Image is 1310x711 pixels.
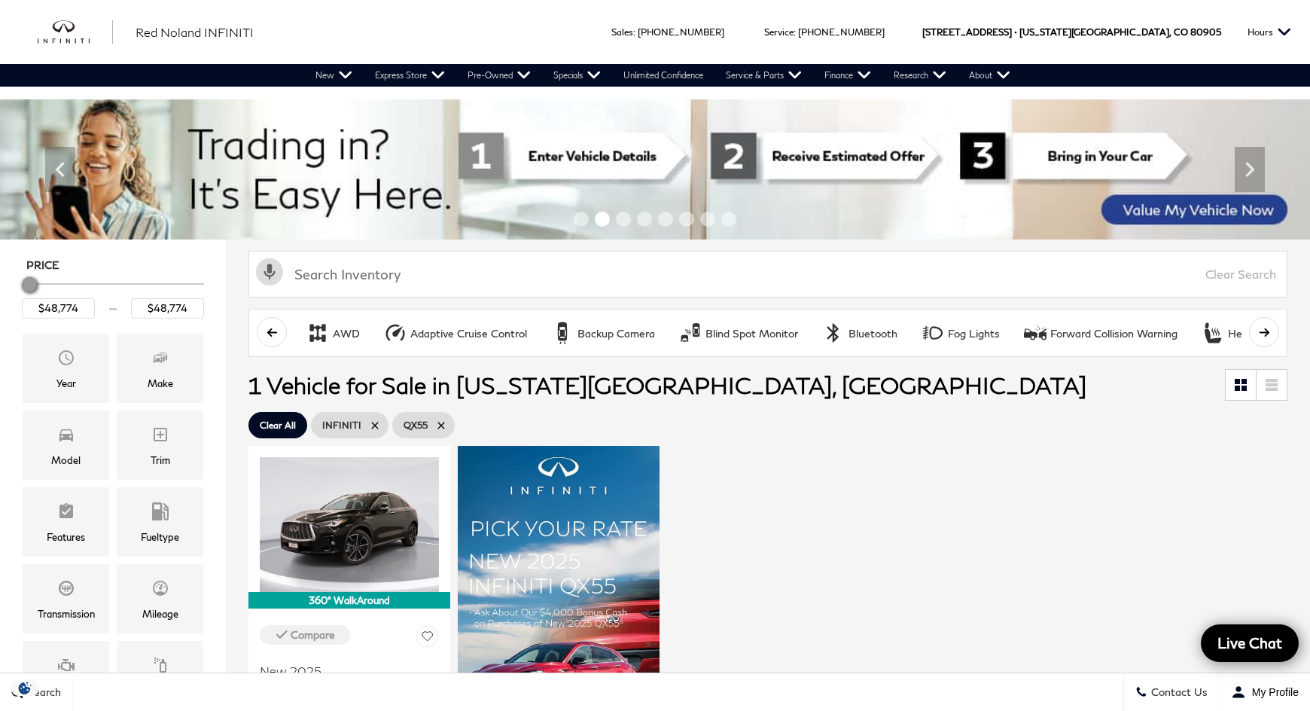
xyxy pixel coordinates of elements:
[1201,624,1299,662] a: Live Chat
[23,334,109,403] div: YearYear
[298,317,368,349] button: AWDAWD
[1220,673,1310,711] button: Open user profile menu
[456,64,542,87] a: Pre-Owned
[57,499,75,529] span: Features
[658,212,673,227] span: Go to slide 5
[260,416,296,435] span: Clear All
[117,410,203,480] div: TrimTrim
[671,317,806,349] button: Blind Spot MonitorBlind Spot Monitor
[637,212,652,227] span: Go to slide 4
[136,23,254,41] a: Red Noland INFINITI
[814,317,906,349] button: BluetoothBluetooth
[551,322,574,344] div: Backup Camera
[705,327,798,340] div: Blind Spot Monitor
[1210,633,1290,652] span: Live Chat
[142,606,178,622] div: Mileage
[117,564,203,633] div: MileageMileage
[948,327,1000,340] div: Fog Lights
[26,258,200,272] h5: Price
[542,64,612,87] a: Specials
[117,641,203,710] div: ColorColor
[679,322,702,344] div: Blind Spot Monitor
[1249,317,1279,347] button: scroll right
[721,212,736,227] span: Go to slide 8
[148,375,173,392] div: Make
[416,625,439,653] button: Save Vehicle
[813,64,882,87] a: Finance
[23,641,109,710] div: EngineEngine
[57,575,75,606] span: Transmission
[304,64,364,87] a: New
[922,26,1221,38] a: [STREET_ADDRESS] • [US_STATE][GEOGRAPHIC_DATA], CO 80905
[333,327,360,340] div: AWD
[8,680,42,696] img: Opt-Out Icon
[306,322,329,344] div: AWD
[714,64,813,87] a: Service & Parts
[291,628,335,642] div: Compare
[8,680,42,696] section: Click to Open Cookie Consent Modal
[922,322,944,344] div: Fog Lights
[45,147,75,192] div: Previous
[543,317,663,349] button: Backup CameraBackup Camera
[38,20,113,44] img: INFINITI
[1235,147,1265,192] div: Next
[248,371,1086,398] span: 1 Vehicle for Sale in [US_STATE][GEOGRAPHIC_DATA], [GEOGRAPHIC_DATA]
[117,487,203,557] div: FueltypeFueltype
[47,529,85,545] div: Features
[410,327,527,340] div: Adaptive Cruise Control
[56,375,76,392] div: Year
[384,322,407,344] div: Adaptive Cruise Control
[23,686,61,699] span: Search
[57,345,75,375] span: Year
[260,625,350,645] button: Vehicle Added To Compare List
[574,212,589,227] span: Go to slide 1
[151,422,169,452] span: Trim
[260,654,439,694] a: New 2025INFINITI QX55 LUXE AWD
[764,26,794,38] span: Service
[260,664,428,679] span: New 2025
[679,212,694,227] span: Go to slide 6
[257,317,287,347] button: scroll left
[23,564,109,633] div: TransmissionTransmission
[51,452,81,468] div: Model
[798,26,885,38] a: [PHONE_NUMBER]
[577,327,655,340] div: Backup Camera
[1024,322,1046,344] div: Forward Collision Warning
[248,251,1287,298] input: Search Inventory
[616,212,631,227] span: Go to slide 3
[304,64,1022,87] nav: Main Navigation
[882,64,958,87] a: Research
[1228,327,1296,340] div: Heated Seats
[700,212,715,227] span: Go to slide 7
[131,298,204,318] input: Maximum
[38,20,113,44] a: infiniti
[913,317,1008,349] button: Fog LightsFog Lights
[151,345,169,375] span: Make
[23,487,109,557] div: FeaturesFeatures
[611,26,633,38] span: Sales
[1193,317,1305,349] button: Heated SeatsHeated Seats
[57,422,75,452] span: Model
[638,26,724,38] a: [PHONE_NUMBER]
[595,212,610,227] span: Go to slide 2
[633,26,635,38] span: :
[22,298,95,318] input: Minimum
[151,575,169,606] span: Mileage
[1016,317,1186,349] button: Forward Collision WarningForward Collision Warning
[794,26,796,38] span: :
[57,652,75,682] span: Engine
[117,334,203,403] div: MakeMake
[376,317,535,349] button: Adaptive Cruise ControlAdaptive Cruise Control
[364,64,456,87] a: Express Store
[848,327,897,340] div: Bluetooth
[612,64,714,87] a: Unlimited Confidence
[151,499,169,529] span: Fueltype
[136,25,254,39] span: Red Noland INFINITI
[404,416,428,435] span: QX55
[1202,322,1224,344] div: Heated Seats
[1147,686,1208,699] span: Contact Us
[1246,686,1299,698] span: My Profile
[22,277,37,292] div: Maximum Price
[22,272,204,318] div: Price
[38,606,95,622] div: Transmission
